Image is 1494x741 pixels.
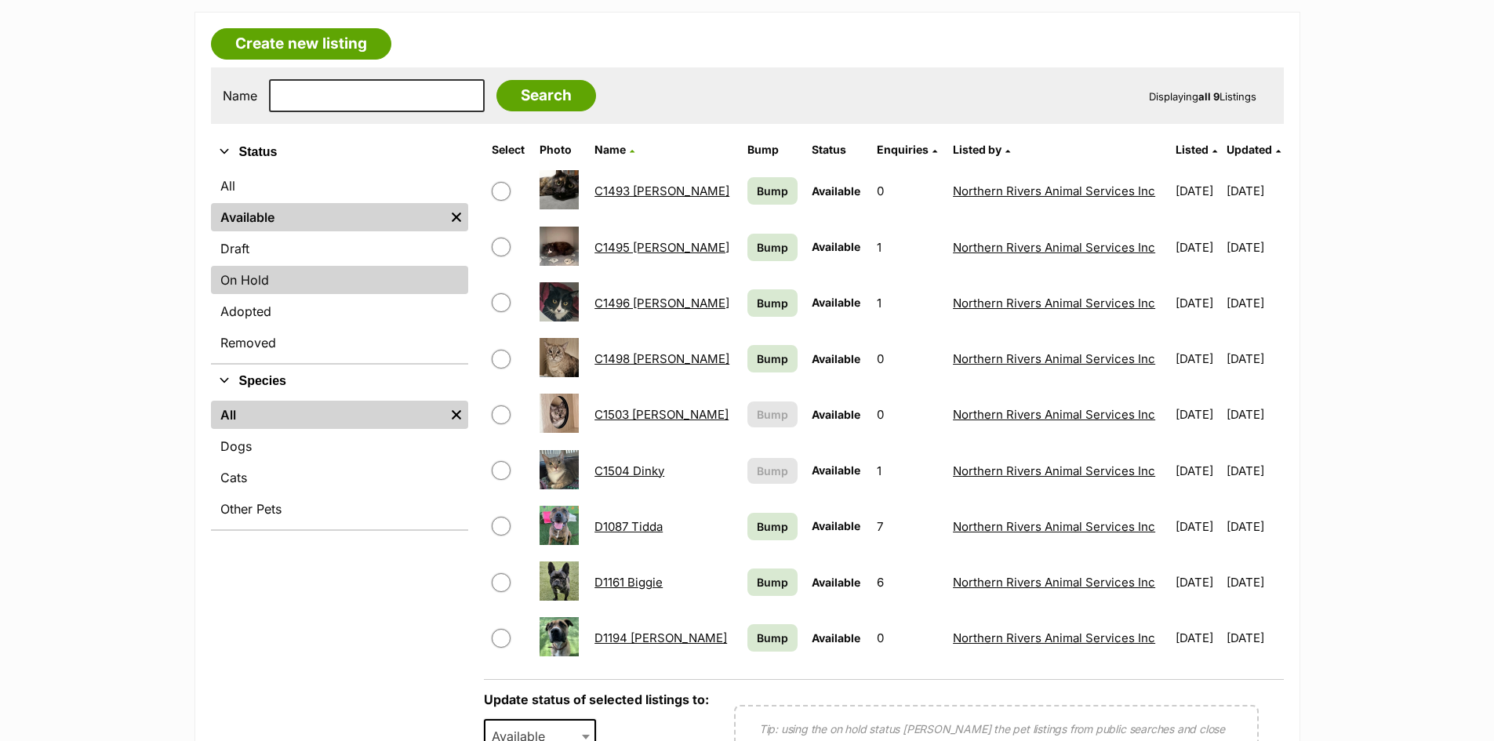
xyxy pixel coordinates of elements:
[211,266,468,294] a: On Hold
[747,345,798,372] a: Bump
[757,630,788,646] span: Bump
[812,519,860,532] span: Available
[1169,276,1225,330] td: [DATE]
[211,495,468,523] a: Other Pets
[594,240,729,255] a: C1495 [PERSON_NAME]
[211,28,391,60] a: Create new listing
[211,401,445,429] a: All
[871,611,946,665] td: 0
[1227,387,1282,441] td: [DATE]
[747,289,798,317] a: Bump
[747,568,798,596] a: Bump
[871,332,946,386] td: 0
[747,234,798,261] a: Bump
[757,463,788,479] span: Bump
[953,575,1155,590] a: Northern Rivers Animal Services Inc
[747,401,798,427] button: Bump
[953,240,1155,255] a: Northern Rivers Animal Services Inc
[871,164,946,218] td: 0
[485,137,533,162] th: Select
[1227,143,1281,156] a: Updated
[871,499,946,554] td: 7
[1227,444,1282,498] td: [DATE]
[953,407,1155,422] a: Northern Rivers Animal Services Inc
[805,137,868,162] th: Status
[445,401,468,429] a: Remove filter
[757,295,788,311] span: Bump
[877,143,929,156] span: translation missing: en.admin.listings.index.attributes.enquiries
[747,624,798,652] a: Bump
[211,169,468,363] div: Status
[812,184,860,198] span: Available
[877,143,937,156] a: Enquiries
[445,203,468,231] a: Remove filter
[223,89,257,103] label: Name
[812,576,860,589] span: Available
[757,239,788,256] span: Bump
[953,519,1155,534] a: Northern Rivers Animal Services Inc
[757,518,788,535] span: Bump
[747,458,798,484] button: Bump
[533,137,587,162] th: Photo
[871,387,946,441] td: 0
[594,143,626,156] span: Name
[1169,555,1225,609] td: [DATE]
[812,631,860,645] span: Available
[812,352,860,365] span: Available
[1227,276,1282,330] td: [DATE]
[757,574,788,590] span: Bump
[1227,611,1282,665] td: [DATE]
[1169,499,1225,554] td: [DATE]
[812,408,860,421] span: Available
[757,351,788,367] span: Bump
[1169,444,1225,498] td: [DATE]
[953,296,1155,311] a: Northern Rivers Animal Services Inc
[757,406,788,423] span: Bump
[1169,332,1225,386] td: [DATE]
[953,143,1001,156] span: Listed by
[594,463,664,478] a: C1504 Dinky
[1149,90,1256,103] span: Displaying Listings
[747,513,798,540] a: Bump
[871,220,946,274] td: 1
[211,172,468,200] a: All
[594,519,663,534] a: D1087 Tidda
[594,296,729,311] a: C1496 [PERSON_NAME]
[953,183,1155,198] a: Northern Rivers Animal Services Inc
[953,143,1010,156] a: Listed by
[594,351,729,366] a: C1498 [PERSON_NAME]
[953,463,1155,478] a: Northern Rivers Animal Services Inc
[1198,90,1220,103] strong: all 9
[594,575,663,590] a: D1161 Biggie
[1227,220,1282,274] td: [DATE]
[1169,164,1225,218] td: [DATE]
[484,692,709,707] label: Update status of selected listings to:
[871,555,946,609] td: 6
[1176,143,1209,156] span: Listed
[1227,164,1282,218] td: [DATE]
[211,432,468,460] a: Dogs
[1227,143,1272,156] span: Updated
[211,297,468,325] a: Adopted
[1169,387,1225,441] td: [DATE]
[871,444,946,498] td: 1
[594,183,729,198] a: C1493 [PERSON_NAME]
[1176,143,1217,156] a: Listed
[953,351,1155,366] a: Northern Rivers Animal Services Inc
[211,329,468,357] a: Removed
[747,177,798,205] a: Bump
[1227,499,1282,554] td: [DATE]
[594,630,727,645] a: D1194 [PERSON_NAME]
[812,240,860,253] span: Available
[812,296,860,309] span: Available
[211,398,468,529] div: Species
[211,203,445,231] a: Available
[594,143,634,156] a: Name
[953,630,1155,645] a: Northern Rivers Animal Services Inc
[812,463,860,477] span: Available
[211,234,468,263] a: Draft
[1227,332,1282,386] td: [DATE]
[741,137,804,162] th: Bump
[211,463,468,492] a: Cats
[211,142,468,162] button: Status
